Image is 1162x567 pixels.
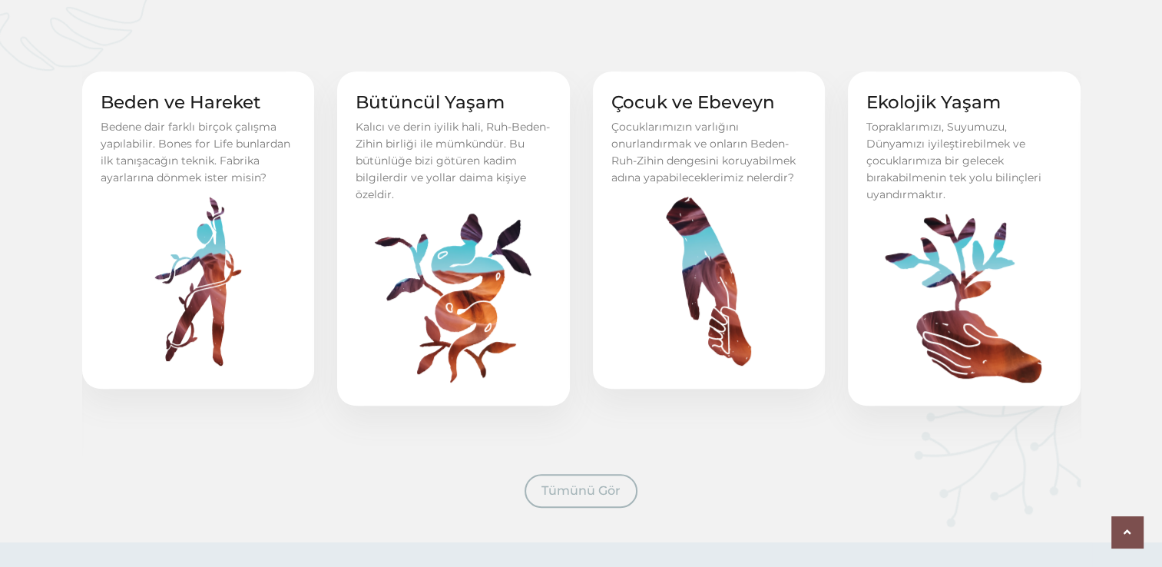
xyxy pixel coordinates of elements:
div: Bedene dair farklı birçok çalışma yapılabilir. Bones for Life bunlardan ilk tanışacağın teknik. F... [101,118,296,186]
a: Tümünü Gör [525,474,637,508]
a: Beden ve Hareket [101,91,261,113]
img: beden-ve-hareket.png [110,194,286,370]
a: Ekolojik Yaşam [866,91,1001,113]
img: ekolojik-yasam.png [876,211,1052,387]
a: Çocuk ve Ebeveyn [611,91,775,113]
img: cocuk-ve-ebeveyn.png [621,194,797,370]
div: Kalıcı ve derin iyilik hali, Ruh-Beden-Zihin birliği ile mümkündür. Bu bütünlüğe bizi götüren kad... [356,118,551,203]
div: Çocuklarımızın varlığını onurlandırmak ve onların Beden-Ruh-Zihin dengesini koruyabilmek adına ya... [611,118,807,186]
img: butuncul-tip.png [365,211,541,387]
div: Topraklarımızı, Suyumuzu, Dünyamızı iyileştirebilmek ve çocuklarımıza bir gelecek bırakabilmenin ... [866,118,1062,203]
span: Tümünü Gör [541,483,621,498]
a: Bütüncül Yaşam [356,91,505,113]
